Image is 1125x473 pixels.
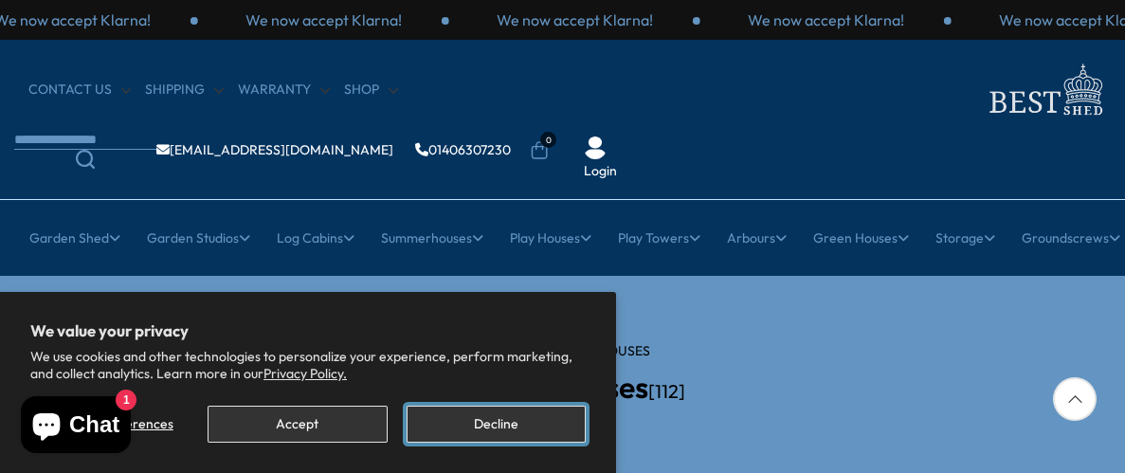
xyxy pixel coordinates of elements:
a: Shop [344,81,398,100]
a: 0 [530,141,549,160]
a: Login [584,162,617,181]
a: Arbours [727,214,787,262]
a: Log Cabins [277,214,354,262]
a: Privacy Policy. [263,365,347,382]
a: Garden Studios [147,214,250,262]
a: Search [14,150,156,169]
p: We now accept Klarna! [748,9,904,30]
a: Green Houses [813,214,909,262]
a: Storage [935,214,995,262]
a: Shipping [145,81,224,100]
span: 0 [540,132,556,148]
a: Garden Shed [29,214,120,262]
span: [112] [648,379,685,403]
a: Warranty [238,81,330,100]
a: CONTACT US [28,81,131,100]
a: [EMAIL_ADDRESS][DOMAIN_NAME] [156,143,393,156]
div: 1 / 3 [449,9,700,30]
a: Play Towers [618,214,700,262]
button: Decline [407,406,586,443]
a: Groundscrews [1022,214,1120,262]
button: Accept [208,406,387,443]
p: We now accept Klarna! [497,9,653,30]
p: We use cookies and other technologies to personalize your experience, perform marketing, and coll... [30,348,586,382]
h2: We value your privacy [30,322,586,339]
a: Play Houses [510,214,591,262]
p: We now accept Klarna! [245,9,402,30]
a: Summerhouses [381,214,483,262]
inbox-online-store-chat: Shopify online store chat [15,396,136,458]
div: 2 / 3 [700,9,952,30]
img: User Icon [584,136,607,159]
div: 3 / 3 [198,9,449,30]
img: logo [978,59,1111,120]
a: 01406307230 [415,143,511,156]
